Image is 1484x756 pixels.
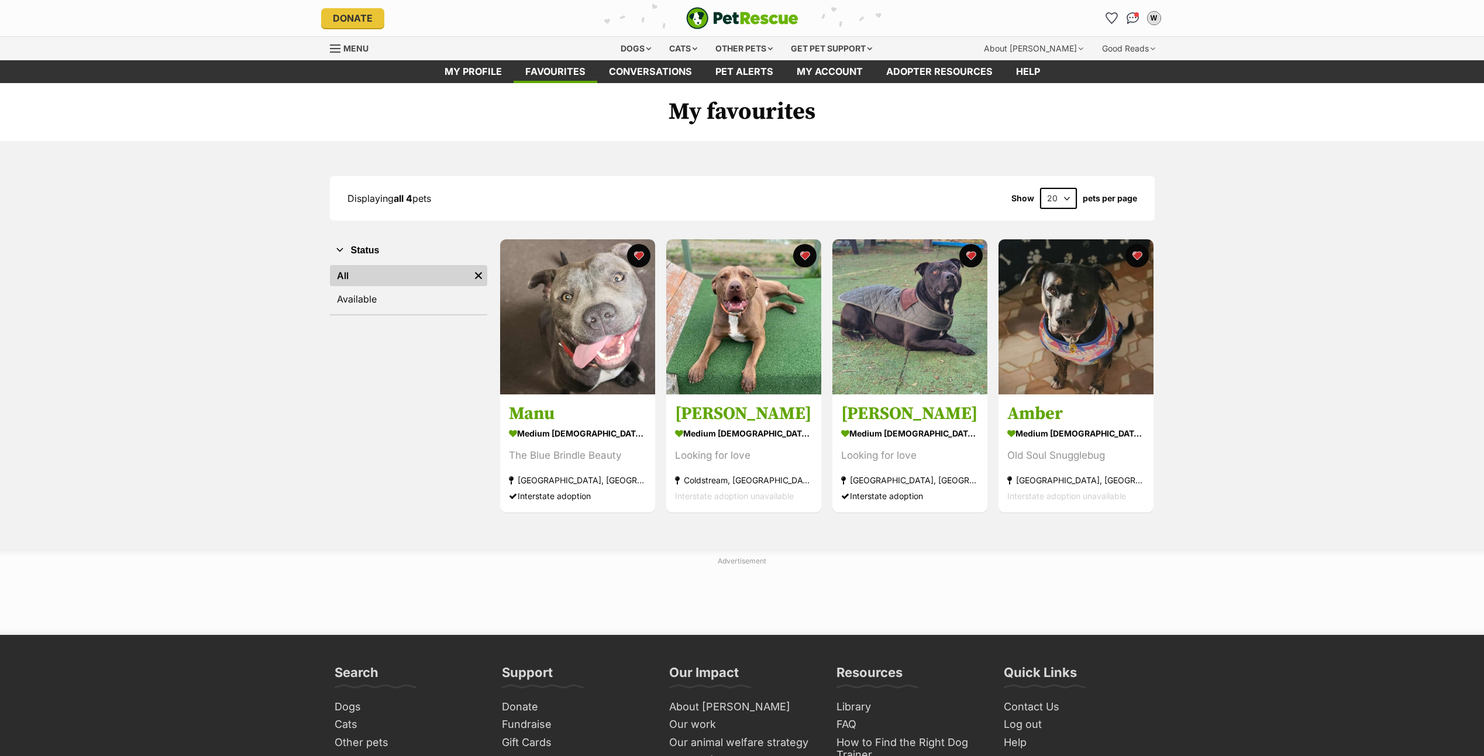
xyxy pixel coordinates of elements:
a: Donate [321,8,384,28]
a: All [330,265,470,286]
div: Looking for love [675,448,812,464]
span: Displaying pets [347,193,431,204]
h3: Our Impact [669,664,739,688]
a: Dogs [330,698,486,716]
div: medium [DEMOGRAPHIC_DATA] Dog [675,425,812,442]
div: W [1148,12,1160,24]
a: Help [999,734,1155,752]
a: Fundraise [497,716,653,734]
a: Available [330,288,487,310]
a: Library [832,698,987,716]
div: Cats [661,37,705,60]
a: Pet alerts [704,60,785,83]
strong: all 4 [394,193,412,204]
span: Show [1011,194,1034,203]
div: [GEOGRAPHIC_DATA], [GEOGRAPHIC_DATA] [1007,473,1145,489]
a: Favourites [1103,9,1121,28]
img: Jerry [666,239,821,394]
a: My profile [433,60,514,83]
a: Menu [330,37,377,58]
a: FAQ [832,716,987,734]
h3: [PERSON_NAME] [675,403,812,425]
h3: [PERSON_NAME] [841,403,979,425]
div: Old Soul Snugglebug [1007,448,1145,464]
a: Contact Us [999,698,1155,716]
a: Our animal welfare strategy [664,734,820,752]
div: Looking for love [841,448,979,464]
label: pets per page [1083,194,1137,203]
a: [PERSON_NAME] medium [DEMOGRAPHIC_DATA] Dog Looking for love Coldstream, [GEOGRAPHIC_DATA] Inters... [666,394,821,513]
a: Conversations [1124,9,1142,28]
div: [GEOGRAPHIC_DATA], [GEOGRAPHIC_DATA] [509,473,646,489]
button: Status [330,243,487,258]
div: Good Reads [1094,37,1163,60]
a: Other pets [330,734,486,752]
a: [PERSON_NAME] medium [DEMOGRAPHIC_DATA] Dog Looking for love [GEOGRAPHIC_DATA], [GEOGRAPHIC_DATA]... [832,394,987,513]
div: The Blue Brindle Beauty [509,448,646,464]
img: chat-41dd97257d64d25036548639549fe6c8038ab92f7586957e7f3b1b290dea8141.svg [1127,12,1139,24]
img: Amber [998,239,1154,394]
button: favourite [1125,244,1149,267]
div: Coldstream, [GEOGRAPHIC_DATA] [675,473,812,489]
div: Dogs [612,37,659,60]
span: Interstate adoption unavailable [675,492,794,501]
a: Remove filter [470,265,487,286]
div: Interstate adoption [509,489,646,504]
div: Status [330,263,487,314]
a: Donate [497,698,653,716]
a: Adopter resources [874,60,1004,83]
div: Interstate adoption [841,489,979,504]
a: My account [785,60,874,83]
img: Shaun [832,239,987,394]
a: conversations [597,60,704,83]
a: Manu medium [DEMOGRAPHIC_DATA] Dog The Blue Brindle Beauty [GEOGRAPHIC_DATA], [GEOGRAPHIC_DATA] I... [500,394,655,513]
div: medium [DEMOGRAPHIC_DATA] Dog [1007,425,1145,442]
a: Gift Cards [497,734,653,752]
a: Favourites [514,60,597,83]
button: favourite [793,244,817,267]
button: My account [1145,9,1163,28]
div: About [PERSON_NAME] [976,37,1092,60]
h3: Search [335,664,378,688]
a: Help [1004,60,1052,83]
h3: Manu [509,403,646,425]
img: logo-e224e6f780fb5917bec1dbf3a21bbac754714ae5b6737aabdf751b685950b380.svg [686,7,798,29]
a: PetRescue [686,7,798,29]
h3: Support [502,664,553,688]
div: medium [DEMOGRAPHIC_DATA] Dog [509,425,646,442]
a: Amber medium [DEMOGRAPHIC_DATA] Dog Old Soul Snugglebug [GEOGRAPHIC_DATA], [GEOGRAPHIC_DATA] Inte... [998,394,1154,513]
div: medium [DEMOGRAPHIC_DATA] Dog [841,425,979,442]
img: Manu [500,239,655,394]
a: Log out [999,716,1155,734]
div: [GEOGRAPHIC_DATA], [GEOGRAPHIC_DATA] [841,473,979,489]
a: About [PERSON_NAME] [664,698,820,716]
h3: Amber [1007,403,1145,425]
button: favourite [627,244,650,267]
button: favourite [959,244,983,267]
h3: Quick Links [1004,664,1077,688]
ul: Account quick links [1103,9,1163,28]
div: Get pet support [783,37,880,60]
a: Our work [664,716,820,734]
a: Cats [330,716,486,734]
span: Menu [343,43,369,53]
h3: Resources [836,664,903,688]
span: Interstate adoption unavailable [1007,492,1126,501]
div: Other pets [707,37,781,60]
